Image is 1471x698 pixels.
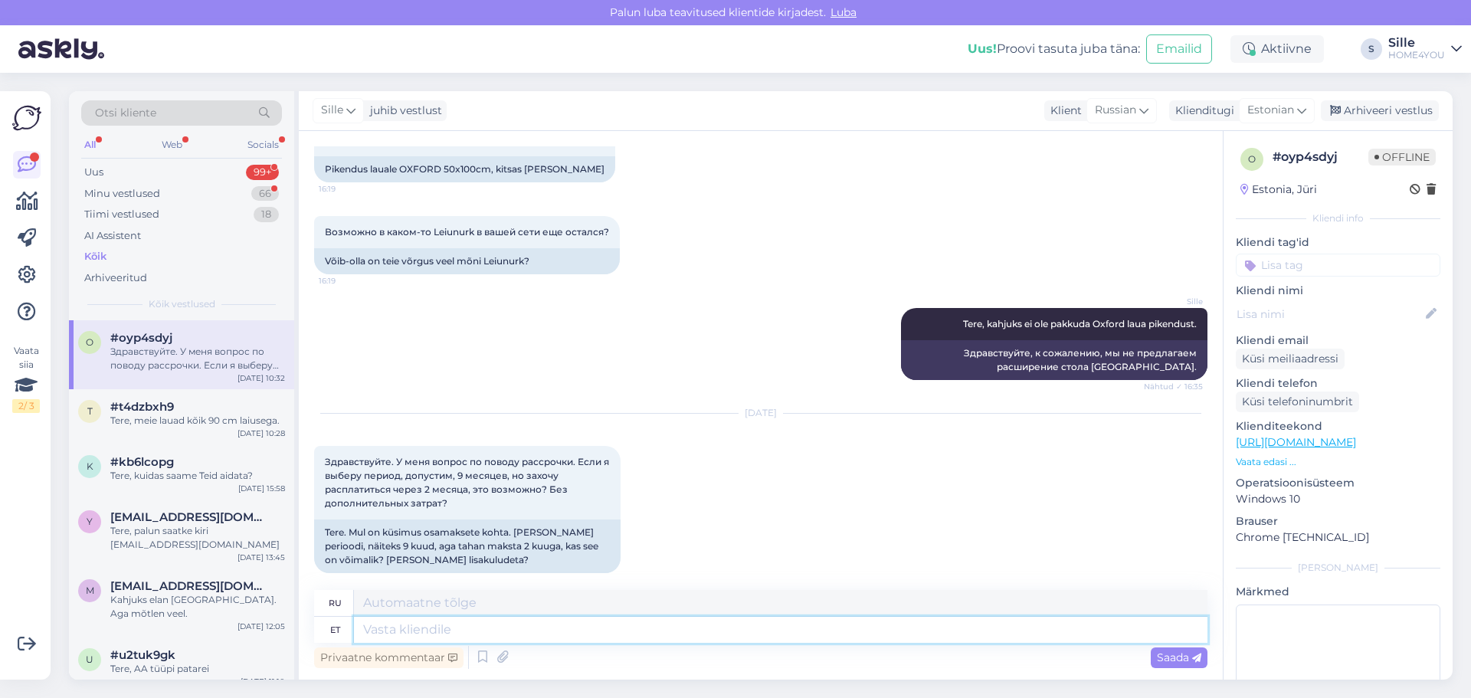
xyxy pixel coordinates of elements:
[314,647,464,668] div: Privaatne kommentaar
[149,297,215,311] span: Kõik vestlused
[238,621,285,632] div: [DATE] 12:05
[901,340,1207,380] div: Здравствуйте, к сожалению, мы не предлагаем расширение стола [GEOGRAPHIC_DATA].
[254,207,279,222] div: 18
[314,406,1207,420] div: [DATE]
[86,654,93,665] span: u
[1236,283,1440,299] p: Kliendi nimi
[1236,455,1440,469] p: Vaata edasi ...
[84,165,103,180] div: Uus
[110,524,285,552] div: Tere, palun saatke kiri [EMAIL_ADDRESS][DOMAIN_NAME]
[1388,49,1445,61] div: HOME4YOU
[1236,211,1440,225] div: Kliendi info
[1144,381,1203,392] span: Nähtud ✓ 16:35
[1361,38,1382,60] div: S
[1236,254,1440,277] input: Lisa tag
[314,156,615,182] div: Pikendus lauale OXFORD 50x100cm, kitsas [PERSON_NAME]
[159,135,185,155] div: Web
[110,579,270,593] span: monikavares@gmail.com
[110,400,174,414] span: #t4dzbxh9
[1321,100,1439,121] div: Arhiveeri vestlus
[826,5,861,19] span: Luba
[1273,148,1368,166] div: # oyp4sdyj
[12,344,40,413] div: Vaata siia
[1237,306,1423,323] input: Lisa nimi
[110,414,285,428] div: Tere, meie lauad kõik 90 cm laiusega.
[244,135,282,155] div: Socials
[314,519,621,573] div: Tere. Mul on küsimus osamaksete kohta. [PERSON_NAME] perioodi, näiteks 9 kuud, aga tahan maksta 2...
[325,226,609,238] span: Возможно в каком-то Leiunurk в вашей сети еще остался?
[1145,296,1203,307] span: Sille
[110,662,285,676] div: Tere, AA tüüpi patarei
[1247,102,1294,119] span: Estonian
[110,469,285,483] div: Tere, kuidas saame Teid aidata?
[321,102,343,119] span: Sille
[329,590,342,616] div: ru
[84,249,106,264] div: Kõik
[87,516,93,527] span: y
[110,648,175,662] span: #u2tuk9gk
[110,510,270,524] span: yarpolyakov@gmail.com
[238,483,285,494] div: [DATE] 15:58
[1388,37,1445,49] div: Sille
[95,105,156,121] span: Otsi kliente
[1236,491,1440,507] p: Windows 10
[1368,149,1436,165] span: Offline
[84,207,159,222] div: Tiimi vestlused
[1388,37,1462,61] a: SilleHOME4YOU
[84,270,147,286] div: Arhiveeritud
[238,428,285,439] div: [DATE] 10:28
[330,617,340,643] div: et
[110,455,174,469] span: #kb6lcopg
[1236,529,1440,546] p: Chrome [TECHNICAL_ID]
[238,552,285,563] div: [DATE] 13:45
[1240,182,1317,198] div: Estonia, Jüri
[241,676,285,687] div: [DATE] 11:10
[1236,475,1440,491] p: Operatsioonisüsteem
[1236,234,1440,251] p: Kliendi tag'id
[1236,392,1359,412] div: Küsi telefoninumbrit
[364,103,442,119] div: juhib vestlust
[968,41,997,56] b: Uus!
[1236,418,1440,434] p: Klienditeekond
[87,405,93,417] span: t
[963,318,1197,329] span: Tere, kahjuks ei ole pakkuda Oxford laua pikendust.
[251,186,279,202] div: 66
[314,248,620,274] div: Võib-olla on teie võrgus veel mõni Leiunurk?
[1236,561,1440,575] div: [PERSON_NAME]
[238,372,285,384] div: [DATE] 10:32
[110,593,285,621] div: Kahjuks elan [GEOGRAPHIC_DATA]. Aga mõtlen veel.
[1236,435,1356,449] a: [URL][DOMAIN_NAME]
[319,574,376,585] span: 10:32
[1236,375,1440,392] p: Kliendi telefon
[110,345,285,372] div: Здравствуйте. У меня вопрос по поводу рассрочки. Если я выберу период, допустим, 9 месяцев, но за...
[81,135,99,155] div: All
[1095,102,1136,119] span: Russian
[1230,35,1324,63] div: Aktiivne
[87,460,93,472] span: k
[1146,34,1212,64] button: Emailid
[1157,650,1201,664] span: Saada
[319,183,376,195] span: 16:19
[319,275,376,287] span: 16:19
[1236,333,1440,349] p: Kliendi email
[1169,103,1234,119] div: Klienditugi
[1236,349,1345,369] div: Küsi meiliaadressi
[86,336,93,348] span: o
[1044,103,1082,119] div: Klient
[86,585,94,596] span: m
[12,399,40,413] div: 2 / 3
[968,40,1140,58] div: Proovi tasuta juba täna:
[1236,584,1440,600] p: Märkmed
[110,331,172,345] span: #oyp4sdyj
[84,186,160,202] div: Minu vestlused
[1236,513,1440,529] p: Brauser
[84,228,141,244] div: AI Assistent
[12,103,41,133] img: Askly Logo
[246,165,279,180] div: 99+
[325,456,611,509] span: Здравствуйте. У меня вопрос по поводу рассрочки. Если я выберу период, допустим, 9 месяцев, но за...
[1248,153,1256,165] span: o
